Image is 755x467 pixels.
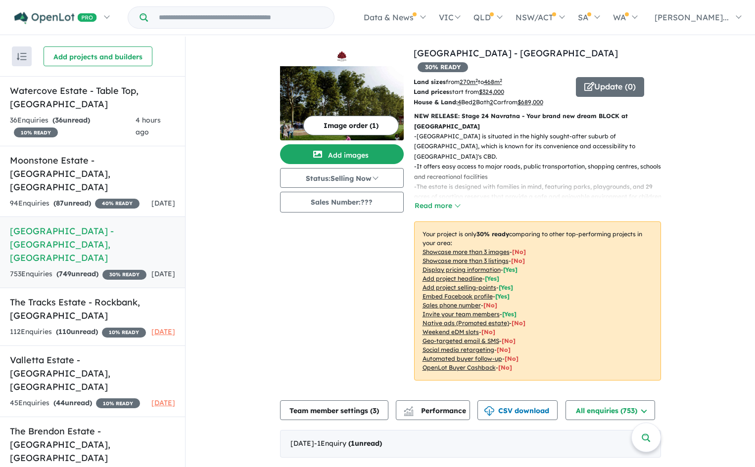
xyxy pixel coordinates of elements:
span: 44 [56,398,65,407]
u: 4 [458,98,461,106]
u: Showcase more than 3 listings [423,257,509,264]
span: 40 % READY [95,199,140,209]
button: Read more [414,200,461,212]
h5: The Tracks Estate - Rockbank , [GEOGRAPHIC_DATA] [10,296,175,322]
button: Status:Selling Now [280,168,404,188]
span: [DATE] [151,398,175,407]
u: Invite your team members [423,310,500,318]
u: 2 [472,98,476,106]
span: 30 % READY [418,62,468,72]
span: [ No ] [483,301,497,309]
span: [No] [505,355,519,362]
strong: ( unread) [56,269,98,278]
span: [DATE] [151,199,175,208]
span: 1 [351,439,355,448]
img: Emerald Park Estate - Tarneit Logo [284,50,400,62]
div: 753 Enquir ies [10,268,146,280]
h5: Moonstone Estate - [GEOGRAPHIC_DATA] , [GEOGRAPHIC_DATA] [10,154,175,194]
b: Land sizes [414,78,446,85]
u: Automated buyer follow-up [423,355,502,362]
span: 110 [58,327,71,336]
span: [No] [498,364,512,371]
span: 4 hours ago [136,116,161,136]
span: [ Yes ] [495,293,510,300]
span: [ No ] [512,248,526,255]
span: 30 % READY [102,270,146,280]
p: start from [414,87,568,97]
p: from [414,77,568,87]
p: Bed Bath Car from [414,97,568,107]
div: 45 Enquir ies [10,397,140,409]
span: [No] [512,319,525,327]
span: [ No ] [511,257,525,264]
u: Add project headline [423,275,482,282]
sup: 2 [500,78,502,83]
u: Native ads (Promoted estate) [423,319,509,327]
u: Social media retargeting [423,346,494,353]
u: Add project selling-points [423,284,496,291]
button: Add projects and builders [44,46,152,66]
u: $ 324,000 [479,88,504,95]
span: 10 % READY [102,328,146,338]
u: Display pricing information [423,266,501,273]
p: - [GEOGRAPHIC_DATA] is situated in the highly sought-after suburb of [GEOGRAPHIC_DATA], which is ... [414,131,669,162]
u: 270 m [460,78,478,85]
span: [ Yes ] [503,266,518,273]
a: [GEOGRAPHIC_DATA] - [GEOGRAPHIC_DATA] [414,47,618,59]
span: 10 % READY [96,398,140,408]
p: - The estate is designed with families in mind, featuring parks, playgrounds, and 29 acres of spo... [414,182,669,212]
span: [PERSON_NAME]... [655,12,729,22]
button: Performance [396,400,470,420]
button: All enquiries (753) [566,400,655,420]
h5: Valletta Estate - [GEOGRAPHIC_DATA] , [GEOGRAPHIC_DATA] [10,353,175,393]
span: 3 [373,406,377,415]
span: [No] [481,328,495,336]
button: Team member settings (3) [280,400,388,420]
u: OpenLot Buyer Cashback [423,364,496,371]
span: 749 [59,269,71,278]
span: [ Yes ] [485,275,499,282]
sup: 2 [475,78,478,83]
strong: ( unread) [56,327,98,336]
p: NEW RELEASE: Stage 24 Navratna - Your brand new dream BLOCK at [GEOGRAPHIC_DATA] [414,111,661,131]
b: 30 % ready [476,230,509,238]
span: [ Yes ] [502,310,517,318]
u: Embed Facebook profile [423,293,493,300]
img: download icon [484,406,494,416]
span: to [478,78,502,85]
b: House & Land: [414,98,458,106]
u: Weekend eDM slots [423,328,479,336]
span: [No] [502,337,516,344]
button: CSV download [477,400,558,420]
strong: ( unread) [348,439,382,448]
img: Openlot PRO Logo White [14,12,97,24]
u: 2 [490,98,493,106]
span: [DATE] [151,269,175,278]
button: Add images [280,144,404,164]
button: Sales Number:??? [280,192,404,212]
p: Your project is only comparing to other top-performing projects in your area: - - - - - - - - - -... [414,221,661,381]
h5: The Brendon Estate - [GEOGRAPHIC_DATA] , [GEOGRAPHIC_DATA] [10,425,175,465]
strong: ( unread) [52,116,90,125]
img: sort.svg [17,53,27,60]
span: 36 [55,116,63,125]
input: Try estate name, suburb, builder or developer [150,7,332,28]
img: bar-chart.svg [404,410,414,416]
p: - It offers easy access to major roads, public transportation, shopping centres, schools, and rec... [414,162,669,182]
a: Emerald Park Estate - Tarneit LogoEmerald Park Estate - Tarneit [280,46,404,140]
u: Sales phone number [423,301,481,309]
u: 468 m [484,78,502,85]
button: Update (0) [576,77,644,97]
strong: ( unread) [53,199,91,208]
u: Showcase more than 3 images [423,248,510,255]
div: 36 Enquir ies [10,115,136,138]
img: Emerald Park Estate - Tarneit [280,66,404,140]
span: [DATE] [151,327,175,336]
span: Performance [405,406,466,415]
span: 87 [56,199,64,208]
h5: [GEOGRAPHIC_DATA] - [GEOGRAPHIC_DATA] , [GEOGRAPHIC_DATA] [10,224,175,264]
h5: Watercove Estate - Table Top , [GEOGRAPHIC_DATA] [10,84,175,111]
span: 10 % READY [14,127,58,137]
img: line-chart.svg [404,406,413,412]
span: [No] [497,346,511,353]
